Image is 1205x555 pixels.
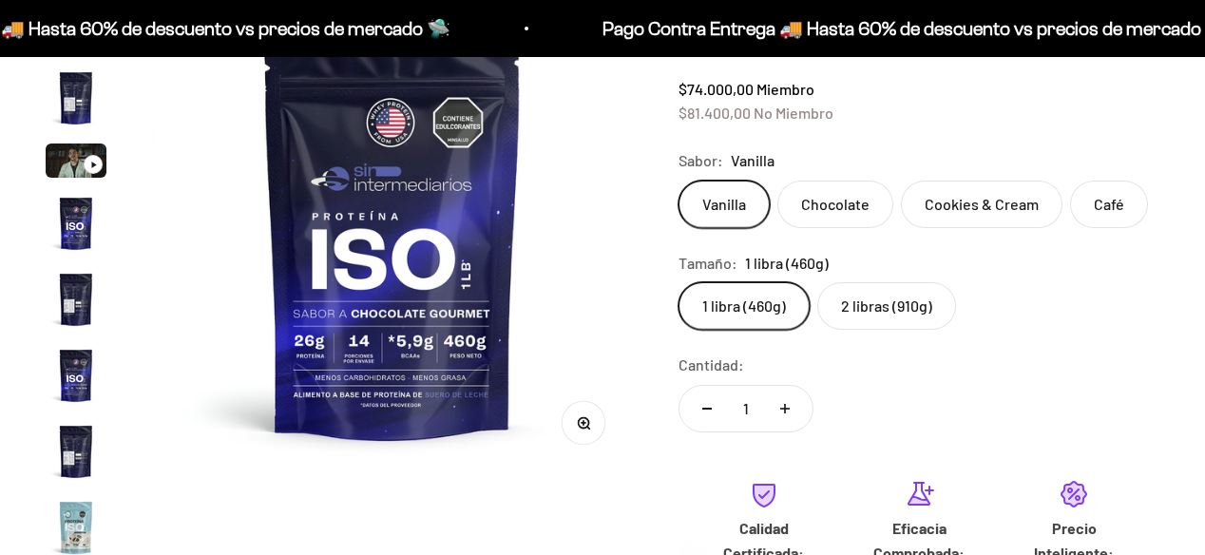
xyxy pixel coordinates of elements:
button: Ir al artículo 2 [46,67,106,134]
img: Proteína Aislada (ISO) [46,269,106,330]
img: Proteína Aislada (ISO) [46,345,106,406]
span: Miembro [756,80,814,98]
img: Proteína Aislada (ISO) [46,193,106,254]
button: Reducir cantidad [679,386,735,431]
span: $74.000,00 [679,80,754,98]
span: $81.400,00 [679,104,751,122]
button: Aumentar cantidad [757,386,813,431]
span: No Miembro [754,104,833,122]
button: Ir al artículo 6 [46,345,106,411]
legend: Tamaño: [679,251,737,276]
button: Ir al artículo 5 [46,269,106,335]
span: Vanilla [731,148,775,173]
img: Proteína Aislada (ISO) [46,67,106,128]
label: Cantidad: [679,353,744,377]
span: 1 libra (460g) [745,251,829,276]
legend: Sabor: [679,148,723,173]
button: Ir al artículo 7 [46,421,106,488]
img: Proteína Aislada (ISO) [46,421,106,482]
button: Ir al artículo 4 [46,193,106,259]
button: Ir al artículo 3 [46,144,106,183]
